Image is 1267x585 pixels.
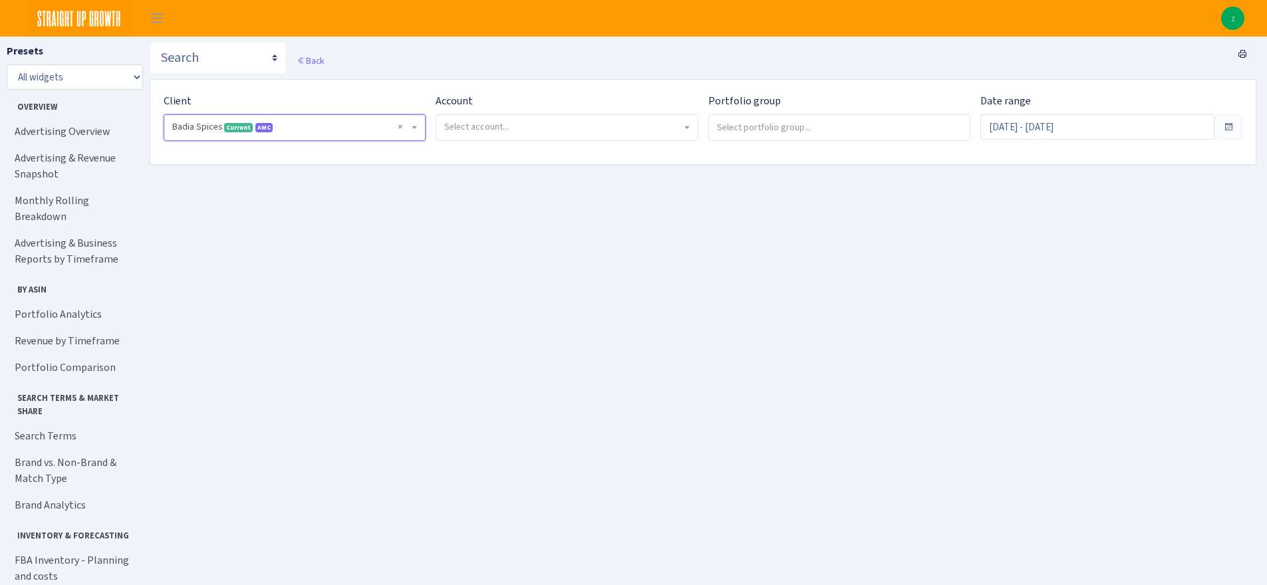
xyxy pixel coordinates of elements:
[297,55,324,66] a: Back
[164,115,425,140] span: Badia Spices <span class="badge badge-success">Current</span><span class="badge badge-primary">AM...
[7,95,139,113] span: Overview
[140,7,174,29] button: Toggle navigation
[7,43,43,59] label: Presets
[7,423,140,449] a: Search Terms
[436,93,473,109] label: Account
[7,386,139,417] span: Search Terms & Market Share
[1221,7,1244,30] img: zachary.voniderstein
[7,524,139,542] span: Inventory & Forecasting
[224,123,253,132] span: Current
[7,301,140,328] a: Portfolio Analytics
[7,278,139,296] span: By ASIN
[7,328,140,354] a: Revenue by Timeframe
[7,145,140,187] a: Advertising & Revenue Snapshot
[709,115,970,139] input: Select portfolio group...
[7,492,140,519] a: Brand Analytics
[7,187,140,230] a: Monthly Rolling Breakdown
[7,449,140,492] a: Brand vs. Non-Brand & Match Type
[398,120,402,134] span: Remove all items
[255,123,273,132] span: AMC
[164,93,192,109] label: Client
[7,118,140,145] a: Advertising Overview
[172,120,409,134] span: Badia Spices <span class="badge badge-success">Current</span><span class="badge badge-primary">AM...
[7,354,140,381] a: Portfolio Comparison
[7,230,140,273] a: Advertising & Business Reports by Timeframe
[444,120,509,133] span: Select account...
[1221,7,1244,30] a: z
[708,93,781,109] label: Portfolio group
[980,93,1031,109] label: Date range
